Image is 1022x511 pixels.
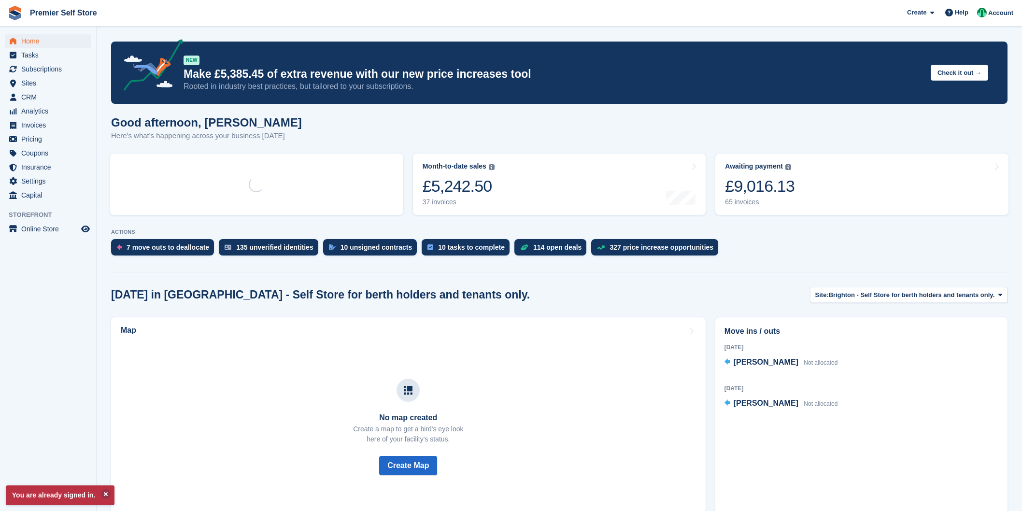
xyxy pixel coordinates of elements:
[21,118,79,132] span: Invoices
[438,243,505,251] div: 10 tasks to complete
[724,397,838,410] a: [PERSON_NAME] Not allocated
[121,326,136,335] h2: Map
[724,356,838,369] a: [PERSON_NAME] Not allocated
[815,290,829,300] span: Site:
[21,188,79,202] span: Capital
[591,239,723,260] a: 327 price increase opportunities
[931,65,988,81] button: Check it out →
[804,359,837,366] span: Not allocated
[5,174,91,188] a: menu
[724,343,998,352] div: [DATE]
[323,239,422,260] a: 10 unsigned contracts
[21,222,79,236] span: Online Store
[977,8,987,17] img: Peter Pring
[353,424,463,444] p: Create a map to get a bird's eye look here of your facility's status.
[21,160,79,174] span: Insurance
[489,164,495,170] img: icon-info-grey-7440780725fd019a000dd9b08b2336e03edf1995a4989e88bcd33f0948082b44.svg
[5,222,91,236] a: menu
[5,188,91,202] a: menu
[21,62,79,76] span: Subscriptions
[610,243,713,251] div: 327 price increase opportunities
[21,132,79,146] span: Pricing
[988,8,1013,18] span: Account
[520,244,528,251] img: deal-1b604bf984904fb50ccaf53a9ad4b4a5d6e5aea283cecdc64d6e3604feb123c2.svg
[5,118,91,132] a: menu
[734,399,798,407] span: [PERSON_NAME]
[117,244,122,250] img: move_outs_to_deallocate_icon-f764333ba52eb49d3ac5e1228854f67142a1ed5810a6f6cc68b1a99e826820c5.svg
[21,90,79,104] span: CRM
[353,413,463,422] h3: No map created
[5,76,91,90] a: menu
[404,386,412,395] img: map-icn-33ee37083ee616e46c38cad1a60f524a97daa1e2b2c8c0bc3eb3415660979fc1.svg
[804,400,837,407] span: Not allocated
[111,116,302,129] h1: Good afternoon, [PERSON_NAME]
[427,244,433,250] img: task-75834270c22a3079a89374b754ae025e5fb1db73e45f91037f5363f120a921f8.svg
[725,176,795,196] div: £9,016.13
[422,239,514,260] a: 10 tasks to complete
[413,154,706,215] a: Month-to-date sales £5,242.50 37 invoices
[379,456,437,475] button: Create Map
[5,62,91,76] a: menu
[21,104,79,118] span: Analytics
[955,8,968,17] span: Help
[21,34,79,48] span: Home
[111,229,1008,235] p: ACTIONS
[724,326,998,337] h2: Move ins / outs
[514,239,591,260] a: 114 open deals
[725,198,795,206] div: 65 invoices
[5,132,91,146] a: menu
[5,146,91,160] a: menu
[341,243,412,251] div: 10 unsigned contracts
[597,245,605,250] img: price_increase_opportunities-93ffe204e8149a01c8c9dc8f82e8f89637d9d84a8eef4429ea346261dce0b2c0.svg
[533,243,582,251] div: 114 open deals
[329,244,336,250] img: contract_signature_icon-13c848040528278c33f63329250d36e43548de30e8caae1d1a13099fd9432cc5.svg
[423,176,495,196] div: £5,242.50
[785,164,791,170] img: icon-info-grey-7440780725fd019a000dd9b08b2336e03edf1995a4989e88bcd33f0948082b44.svg
[725,162,783,170] div: Awaiting payment
[9,210,96,220] span: Storefront
[111,239,219,260] a: 7 move outs to deallocate
[810,287,1008,303] button: Site: Brighton - Self Store for berth holders and tenants only.
[5,34,91,48] a: menu
[21,146,79,160] span: Coupons
[236,243,313,251] div: 135 unverified identities
[423,198,495,206] div: 37 invoices
[184,56,199,65] div: NEW
[111,288,530,301] h2: [DATE] in [GEOGRAPHIC_DATA] - Self Store for berth holders and tenants only.
[21,174,79,188] span: Settings
[21,76,79,90] span: Sites
[5,90,91,104] a: menu
[225,244,231,250] img: verify_identity-adf6edd0f0f0b5bbfe63781bf79b02c33cf7c696d77639b501bdc392416b5a36.svg
[127,243,209,251] div: 7 move outs to deallocate
[115,39,183,94] img: price-adjustments-announcement-icon-8257ccfd72463d97f412b2fc003d46551f7dbcb40ab6d574587a9cd5c0d94...
[80,223,91,235] a: Preview store
[715,154,1008,215] a: Awaiting payment £9,016.13 65 invoices
[5,104,91,118] a: menu
[907,8,926,17] span: Create
[21,48,79,62] span: Tasks
[26,5,101,21] a: Premier Self Store
[829,290,995,300] span: Brighton - Self Store for berth holders and tenants only.
[724,384,998,393] div: [DATE]
[184,67,923,81] p: Make £5,385.45 of extra revenue with our new price increases tool
[8,6,22,20] img: stora-icon-8386f47178a22dfd0bd8f6a31ec36ba5ce8667c1dd55bd0f319d3a0aa187defe.svg
[423,162,486,170] div: Month-to-date sales
[6,485,114,505] p: You are already signed in.
[734,358,798,366] span: [PERSON_NAME]
[111,130,302,142] p: Here's what's happening across your business [DATE]
[5,160,91,174] a: menu
[184,81,923,92] p: Rooted in industry best practices, but tailored to your subscriptions.
[5,48,91,62] a: menu
[219,239,323,260] a: 135 unverified identities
